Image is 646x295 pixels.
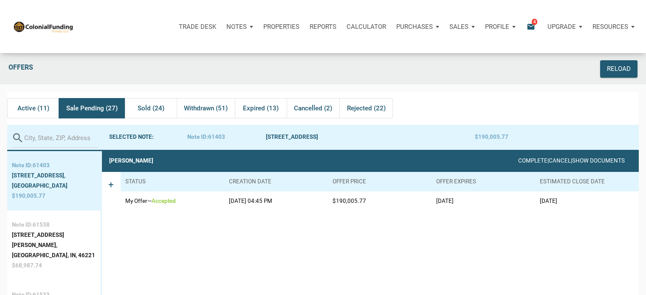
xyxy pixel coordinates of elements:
[532,18,537,25] span: 4
[328,172,432,191] th: Offer price
[109,132,188,142] div: Selected note:
[549,157,571,164] a: Cancel
[449,23,468,31] p: Sales
[147,198,152,204] span: —
[184,103,228,113] span: Withdrawn (51)
[224,172,328,191] th: Creation date
[542,14,587,39] button: Upgrade
[347,23,386,31] p: Calculator
[266,132,475,142] div: [STREET_ADDRESS]
[152,198,176,204] span: accepted
[108,179,114,204] span: +
[607,64,631,74] div: Reload
[12,222,33,228] span: Note ID:
[12,261,96,271] div: $68,987.74
[547,157,549,164] span: |
[432,191,535,211] td: [DATE]
[310,23,336,31] p: Reports
[341,14,391,39] a: Calculator
[480,14,521,39] button: Profile
[7,98,59,118] div: Active (11)
[125,98,177,118] div: Sold (24)
[138,103,164,113] span: Sold (24)
[535,191,639,211] td: [DATE]
[109,156,153,166] div: [PERSON_NAME]
[208,134,225,140] span: 61403
[547,23,576,31] p: Upgrade
[444,14,480,39] button: Sales
[243,103,279,113] span: Expired (13)
[66,103,118,113] span: Sale Pending (27)
[339,98,393,118] div: Rejected (22)
[121,172,224,191] th: Status
[518,157,547,164] a: Complete
[294,103,332,113] span: Cancelled (2)
[4,60,514,78] div: Offers
[432,172,535,191] th: Offer Expires
[226,23,247,31] p: Notes
[391,14,444,39] button: Purchases
[571,157,572,164] span: |
[258,14,305,39] a: Properties
[224,191,328,211] td: [DATE] 04:45 PM
[221,14,258,39] button: Notes
[328,191,432,211] td: $190,005.77
[24,129,98,148] input: City, State, ZIP, Address
[526,22,536,31] i: email
[187,134,208,140] span: Note ID:
[12,250,96,261] div: [GEOGRAPHIC_DATA], IN, 46221
[235,98,287,118] div: Expired (13)
[396,23,433,31] p: Purchases
[59,98,124,118] div: Sale Pending (27)
[12,230,96,250] div: [STREET_ADDRESS][PERSON_NAME],
[305,14,341,39] button: Reports
[535,172,639,191] th: Estimated Close Date
[33,222,50,228] span: 61538
[17,103,49,113] span: Active (11)
[174,14,221,39] button: Trade Desk
[587,14,640,39] button: Resources
[572,157,625,164] a: Show Documents
[520,14,542,39] button: email4
[11,132,24,144] i: search
[592,23,628,31] p: Resources
[347,103,386,113] span: Rejected (22)
[125,198,147,204] span: My Offer
[263,23,299,31] p: Properties
[287,98,339,118] div: Cancelled (2)
[179,23,216,31] p: Trade Desk
[600,60,638,78] button: Reload
[485,23,509,31] p: Profile
[13,20,73,33] img: NoteUnlimited
[475,132,553,142] div: $190,005.77
[177,98,235,118] div: Withdrawn (51)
